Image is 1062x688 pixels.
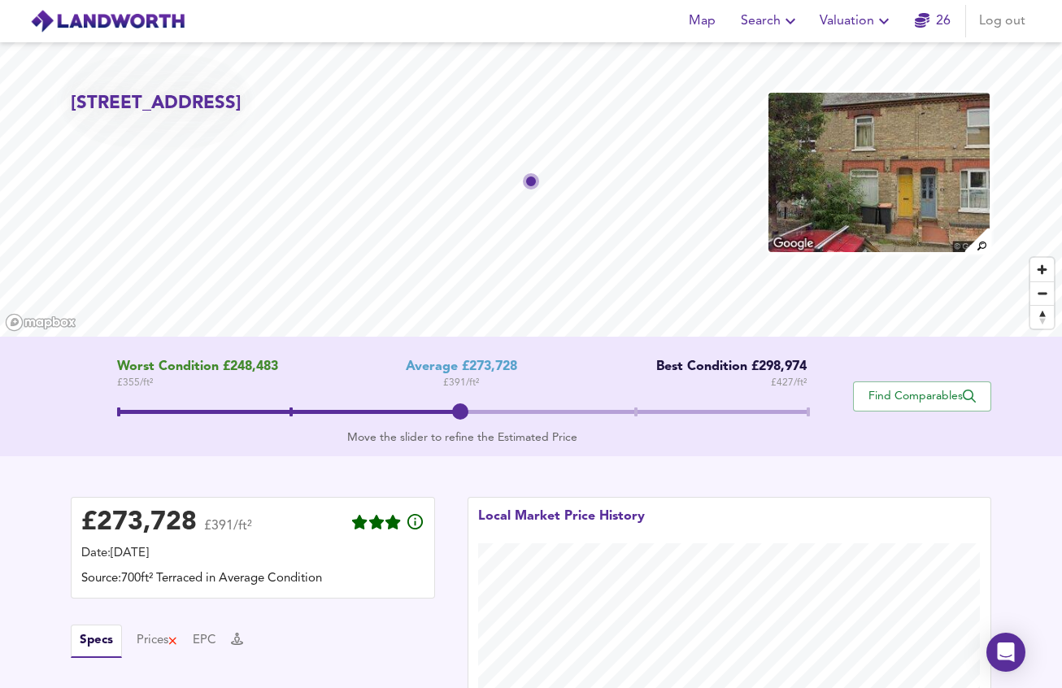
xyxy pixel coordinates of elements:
h2: [STREET_ADDRESS] [71,91,242,116]
button: Reset bearing to north [1030,305,1054,329]
div: Average £273,728 [406,359,517,375]
button: EPC [193,632,216,650]
button: Search [734,5,807,37]
span: Valuation [820,10,894,33]
a: 26 [915,10,951,33]
span: Reset bearing to north [1030,306,1054,329]
button: Log out [973,5,1032,37]
span: Map [682,10,721,33]
a: Mapbox homepage [5,313,76,332]
button: Specs [71,625,122,658]
span: £ 391 / ft² [443,375,479,391]
span: Search [741,10,800,33]
span: £391/ft² [204,520,252,543]
button: Zoom in [1030,258,1054,281]
button: Valuation [813,5,900,37]
div: Best Condition £298,974 [644,359,807,375]
div: Open Intercom Messenger [986,633,1025,672]
button: 26 [907,5,959,37]
div: Date: [DATE] [81,545,424,563]
span: Worst Condition £248,483 [117,359,278,375]
div: Move the slider to refine the Estimated Price [117,429,807,446]
img: search [963,226,991,255]
button: Find Comparables [853,381,991,411]
span: Find Comparables [862,389,982,404]
button: Map [676,5,728,37]
button: Zoom out [1030,281,1054,305]
span: Zoom out [1030,282,1054,305]
span: £ 355 / ft² [117,375,278,391]
div: Local Market Price History [478,507,645,543]
span: Log out [979,10,1025,33]
img: property [767,91,991,254]
span: £ 427 / ft² [771,375,807,391]
div: £ 273,728 [81,511,197,535]
div: Source: 700ft² Terraced in Average Condition [81,570,424,588]
button: Prices [137,632,178,650]
img: logo [30,9,185,33]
